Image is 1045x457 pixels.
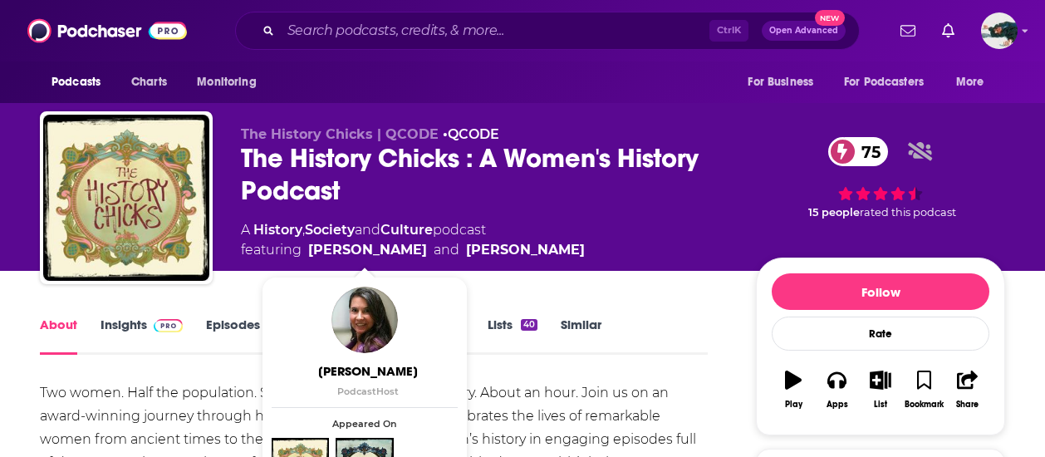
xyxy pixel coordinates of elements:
div: A podcast [241,220,585,260]
span: 75 [845,137,889,166]
a: [PERSON_NAME]PodcastHost [275,363,461,397]
span: Podcast Host [337,386,399,397]
a: InsightsPodchaser Pro [101,317,183,355]
span: For Business [748,71,813,94]
img: User Profile [981,12,1018,49]
button: Follow [772,273,989,310]
button: open menu [833,66,948,98]
span: Logged in as fsg.publicity [981,12,1018,49]
button: Bookmark [902,360,945,420]
div: List [874,400,887,410]
a: Show notifications dropdown [935,17,961,45]
a: Lists40 [488,317,537,355]
a: Similar [561,317,601,355]
span: For Podcasters [844,71,924,94]
img: Podchaser Pro [154,319,183,332]
a: 75 [828,137,889,166]
a: Society [305,222,355,238]
a: History [253,222,302,238]
a: Charts [120,66,177,98]
div: Bookmark [905,400,944,410]
div: Apps [827,400,848,410]
div: 40 [521,319,537,331]
a: Episodes342 [206,317,289,355]
span: and [355,222,380,238]
a: About [40,317,77,355]
button: List [859,360,902,420]
span: • [443,126,499,142]
span: New [815,10,845,26]
span: More [956,71,984,94]
span: featuring [241,240,585,260]
span: rated this podcast [860,206,956,219]
button: open menu [736,66,834,98]
a: Show notifications dropdown [894,17,922,45]
span: Podcasts [52,71,101,94]
div: Search podcasts, credits, & more... [235,12,860,50]
span: The History Chicks | QCODE [241,126,439,142]
button: Apps [815,360,858,420]
input: Search podcasts, credits, & more... [281,17,709,44]
button: Show profile menu [981,12,1018,49]
img: Podchaser - Follow, Share and Rate Podcasts [27,15,187,47]
span: 15 people [808,206,860,219]
img: Beckett Graham [331,287,398,353]
a: Beckett Graham [308,240,427,260]
div: Share [956,400,979,410]
a: QCODE [448,126,499,142]
div: Play [785,400,802,410]
div: 75 15 peoplerated this podcast [756,126,1005,230]
button: open menu [944,66,1005,98]
a: Susan Vollenweider [466,240,585,260]
img: The History Chicks : A Women's History Podcast [43,115,209,281]
button: open menu [185,66,277,98]
div: Rate [772,317,989,351]
span: Open Advanced [769,27,838,35]
button: Open AdvancedNew [762,21,846,41]
button: open menu [40,66,122,98]
span: Ctrl K [709,20,748,42]
span: Appeared On [272,418,458,430]
button: Share [946,360,989,420]
button: Play [772,360,815,420]
a: Culture [380,222,433,238]
span: Charts [131,71,167,94]
span: Monitoring [197,71,256,94]
span: and [434,240,459,260]
span: [PERSON_NAME] [275,363,461,379]
span: , [302,222,305,238]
